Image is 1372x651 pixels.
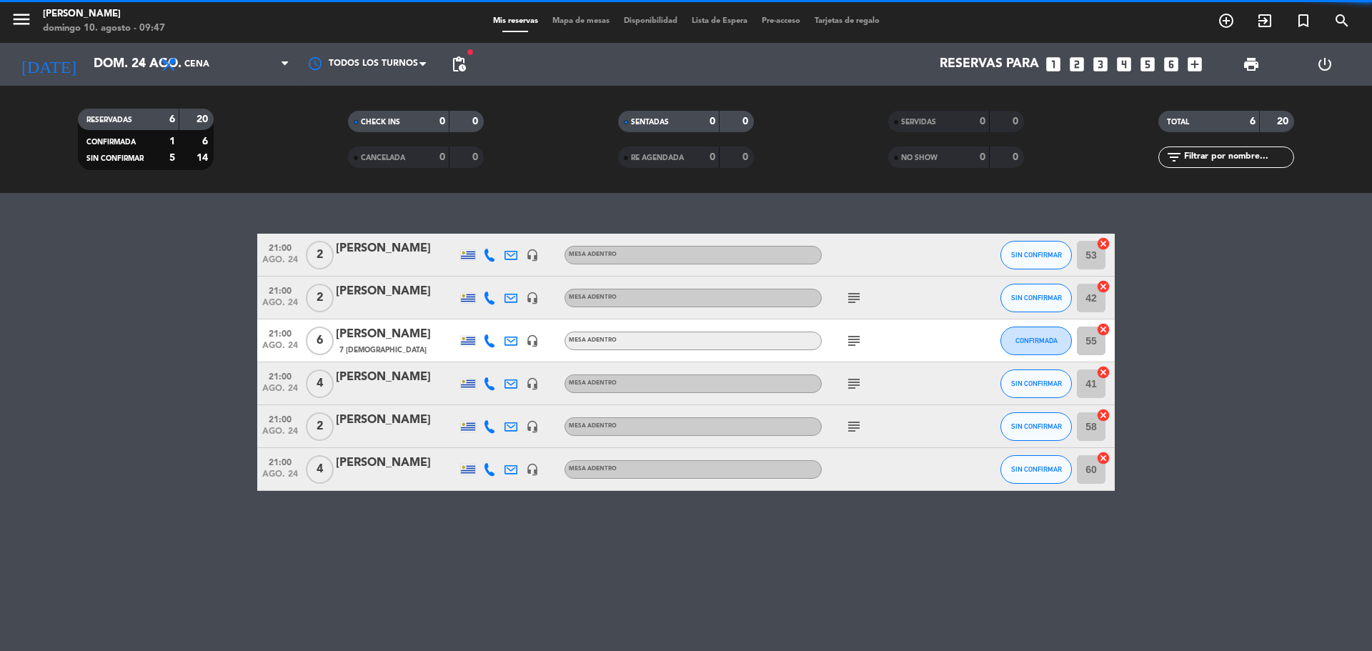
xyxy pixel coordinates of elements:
[526,420,539,433] i: headset_mic
[569,294,617,300] span: MESA ADENTRO
[569,380,617,386] span: MESA ADENTRO
[202,136,211,146] strong: 6
[1044,55,1063,74] i: looks_one
[1011,465,1062,473] span: SIN CONFIRMAR
[197,114,211,124] strong: 20
[262,282,298,298] span: 21:00
[169,114,175,124] strong: 6
[1000,327,1072,355] button: CONFIRMADA
[526,292,539,304] i: headset_mic
[262,384,298,400] span: ago. 24
[526,334,539,347] i: headset_mic
[472,152,481,162] strong: 0
[526,377,539,390] i: headset_mic
[306,369,334,398] span: 4
[439,116,445,126] strong: 0
[306,455,334,484] span: 4
[742,116,751,126] strong: 0
[617,17,685,25] span: Disponibilidad
[1183,149,1293,165] input: Filtrar por nombre...
[1000,412,1072,441] button: SIN CONFIRMAR
[262,255,298,272] span: ago. 24
[1277,116,1291,126] strong: 20
[262,341,298,357] span: ago. 24
[306,327,334,355] span: 6
[1165,149,1183,166] i: filter_list
[86,139,136,146] span: CONFIRMADA
[526,463,539,476] i: headset_mic
[197,153,211,163] strong: 14
[262,410,298,427] span: 21:00
[526,249,539,262] i: headset_mic
[1096,451,1110,465] i: cancel
[710,152,715,162] strong: 0
[845,332,863,349] i: subject
[262,367,298,384] span: 21:00
[901,119,936,126] span: SERVIDAS
[336,282,457,301] div: [PERSON_NAME]
[1185,55,1204,74] i: add_box
[845,289,863,307] i: subject
[685,17,755,25] span: Lista de Espera
[169,153,175,163] strong: 5
[336,239,457,258] div: [PERSON_NAME]
[845,418,863,435] i: subject
[1167,119,1189,126] span: TOTAL
[184,59,209,69] span: Cena
[545,17,617,25] span: Mapa de mesas
[306,241,334,269] span: 2
[1015,337,1058,344] span: CONFIRMADA
[1138,55,1157,74] i: looks_5
[569,466,617,472] span: MESA ADENTRO
[336,368,457,387] div: [PERSON_NAME]
[569,252,617,257] span: MESA ADENTRO
[1096,408,1110,422] i: cancel
[1316,56,1333,73] i: power_settings_new
[1250,116,1256,126] strong: 6
[1000,369,1072,398] button: SIN CONFIRMAR
[1218,12,1235,29] i: add_circle_outline
[439,152,445,162] strong: 0
[1096,279,1110,294] i: cancel
[631,119,669,126] span: SENTADAS
[1013,116,1021,126] strong: 0
[1096,365,1110,379] i: cancel
[1295,12,1312,29] i: turned_in_not
[361,119,400,126] span: CHECK INS
[262,239,298,255] span: 21:00
[1011,422,1062,430] span: SIN CONFIRMAR
[755,17,807,25] span: Pre-acceso
[336,454,457,472] div: [PERSON_NAME]
[169,136,175,146] strong: 1
[339,344,427,356] span: 7 [DEMOGRAPHIC_DATA]
[1011,379,1062,387] span: SIN CONFIRMAR
[1000,241,1072,269] button: SIN CONFIRMAR
[306,412,334,441] span: 2
[262,427,298,443] span: ago. 24
[262,298,298,314] span: ago. 24
[86,155,144,162] span: SIN CONFIRMAR
[336,411,457,429] div: [PERSON_NAME]
[980,152,985,162] strong: 0
[1162,55,1180,74] i: looks_6
[1068,55,1086,74] i: looks_two
[450,56,467,73] span: pending_actions
[742,152,751,162] strong: 0
[306,284,334,312] span: 2
[1115,55,1133,74] i: looks_4
[336,325,457,344] div: [PERSON_NAME]
[262,324,298,341] span: 21:00
[11,9,32,35] button: menu
[43,7,165,21] div: [PERSON_NAME]
[1096,237,1110,251] i: cancel
[472,116,481,126] strong: 0
[807,17,887,25] span: Tarjetas de regalo
[980,116,985,126] strong: 0
[262,453,298,469] span: 21:00
[1000,455,1072,484] button: SIN CONFIRMAR
[569,423,617,429] span: MESA ADENTRO
[1288,43,1361,86] div: LOG OUT
[466,48,474,56] span: fiber_manual_record
[940,57,1039,71] span: Reservas para
[710,116,715,126] strong: 0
